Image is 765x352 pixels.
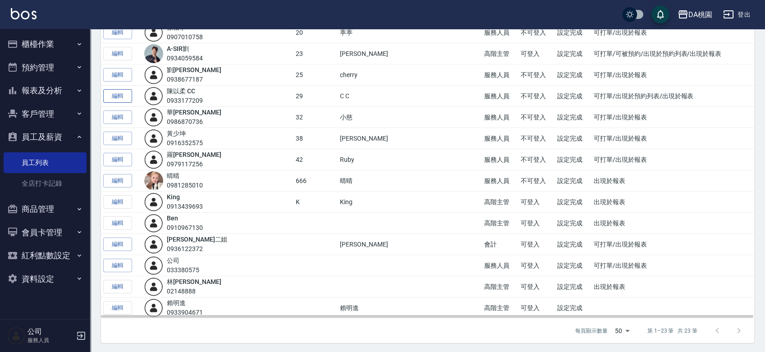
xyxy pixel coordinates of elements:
img: avatar.jpeg [144,171,163,190]
div: 50 [611,319,633,343]
p: 每頁顯示數量 [575,327,608,335]
div: 0933904671 [167,308,203,317]
img: Person [7,327,25,345]
td: 不可登入 [518,64,555,86]
td: 可打單/出現於報表 [591,128,754,149]
button: 商品管理 [4,197,87,221]
div: 0910967130 [167,223,203,233]
td: 可登入 [518,213,555,234]
a: 陳以柔 CC [167,87,195,95]
img: user-login-man-human-body-mobile-person-512.png [144,235,163,254]
div: 033380575 [167,265,199,275]
img: Logo [11,8,37,19]
div: 0986870736 [167,117,221,127]
td: 設定完成 [555,170,591,192]
img: user-login-man-human-body-mobile-person-512.png [144,87,163,105]
td: 設定完成 [555,192,591,213]
td: 可打單/可被預約/出現於預約列表/出現於報表 [591,43,754,64]
td: 不可登入 [518,22,555,43]
button: 員工及薪資 [4,125,87,149]
td: 會計 [482,234,518,255]
td: King [338,192,482,213]
p: 第 1–23 筆 共 23 筆 [647,327,697,335]
td: [PERSON_NAME] [338,128,482,149]
a: 編輯 [103,68,132,82]
a: 林[PERSON_NAME] [167,278,221,285]
td: 設定完成 [555,234,591,255]
button: 預約管理 [4,56,87,79]
button: 報表及分析 [4,79,87,102]
td: 設定完成 [555,22,591,43]
td: 高階主管 [482,192,518,213]
td: 可登入 [518,255,555,276]
button: 資料設定 [4,267,87,291]
div: 0979117256 [167,160,221,169]
a: 公司 [167,257,179,264]
td: 服務人員 [482,86,518,107]
img: user-login-man-human-body-mobile-person-512.png [144,129,163,148]
td: 可打單/出現於預約列表/出現於報表 [591,86,754,107]
a: 晴晴 [167,172,179,179]
td: 不可登入 [518,149,555,170]
td: 出現於報表 [591,213,754,234]
img: user-login-man-human-body-mobile-person-512.png [144,108,163,127]
a: Ben [167,215,178,222]
td: 不可登入 [518,86,555,107]
td: 出現於報表 [591,192,754,213]
a: 員工列表 [4,152,87,173]
td: 可打單/出現於報表 [591,107,754,128]
td: [PERSON_NAME] [338,43,482,64]
td: 服務人員 [482,255,518,276]
td: 賴明進 [338,297,482,319]
img: user-login-man-human-body-mobile-person-512.png [144,23,163,42]
img: user-login-man-human-body-mobile-person-512.png [144,150,163,169]
a: 編輯 [103,238,132,251]
td: 設定完成 [555,276,591,297]
div: 0907010758 [167,32,203,42]
td: 服務人員 [482,149,518,170]
td: 設定完成 [555,297,591,319]
td: 可打單/出現於報表 [591,149,754,170]
td: 設定完成 [555,255,591,276]
div: 0913439693 [167,202,203,211]
h5: 公司 [27,327,73,336]
td: 可打單/出現於報表 [591,234,754,255]
div: 0938677187 [167,75,221,84]
td: 可登入 [518,276,555,297]
td: 可登入 [518,297,555,319]
div: 0916352575 [167,138,203,148]
td: 不可登入 [518,107,555,128]
div: 02148888 [167,287,221,296]
td: 23 [293,43,338,64]
button: 登出 [719,6,754,23]
td: 29 [293,86,338,107]
a: 編輯 [103,153,132,167]
td: 晴晴 [338,170,482,192]
img: user-login-man-human-body-mobile-person-512.png [144,256,163,275]
td: 設定完成 [555,128,591,149]
td: 設定完成 [555,149,591,170]
a: 編輯 [103,26,132,40]
a: 編輯 [103,174,132,188]
a: 編輯 [103,89,132,103]
td: Ruby [338,149,482,170]
img: avatar.jpeg [144,44,163,63]
a: [PERSON_NAME]二姐 [167,236,227,243]
a: 劉[PERSON_NAME] [167,66,221,73]
td: 25 [293,64,338,86]
td: 32 [293,107,338,128]
td: cherry [338,64,482,86]
button: 櫃檯作業 [4,32,87,56]
td: 可打單/出現於報表 [591,64,754,86]
td: [PERSON_NAME] [338,234,482,255]
button: DA桃園 [674,5,716,24]
div: DA桃園 [688,9,712,20]
img: user-login-man-human-body-mobile-person-512.png [144,65,163,84]
td: 20 [293,22,338,43]
td: 可打單/出現於報表 [591,22,754,43]
td: 38 [293,128,338,149]
td: 可登入 [518,43,555,64]
td: 42 [293,149,338,170]
td: 高階主管 [482,297,518,319]
button: 會員卡管理 [4,221,87,244]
